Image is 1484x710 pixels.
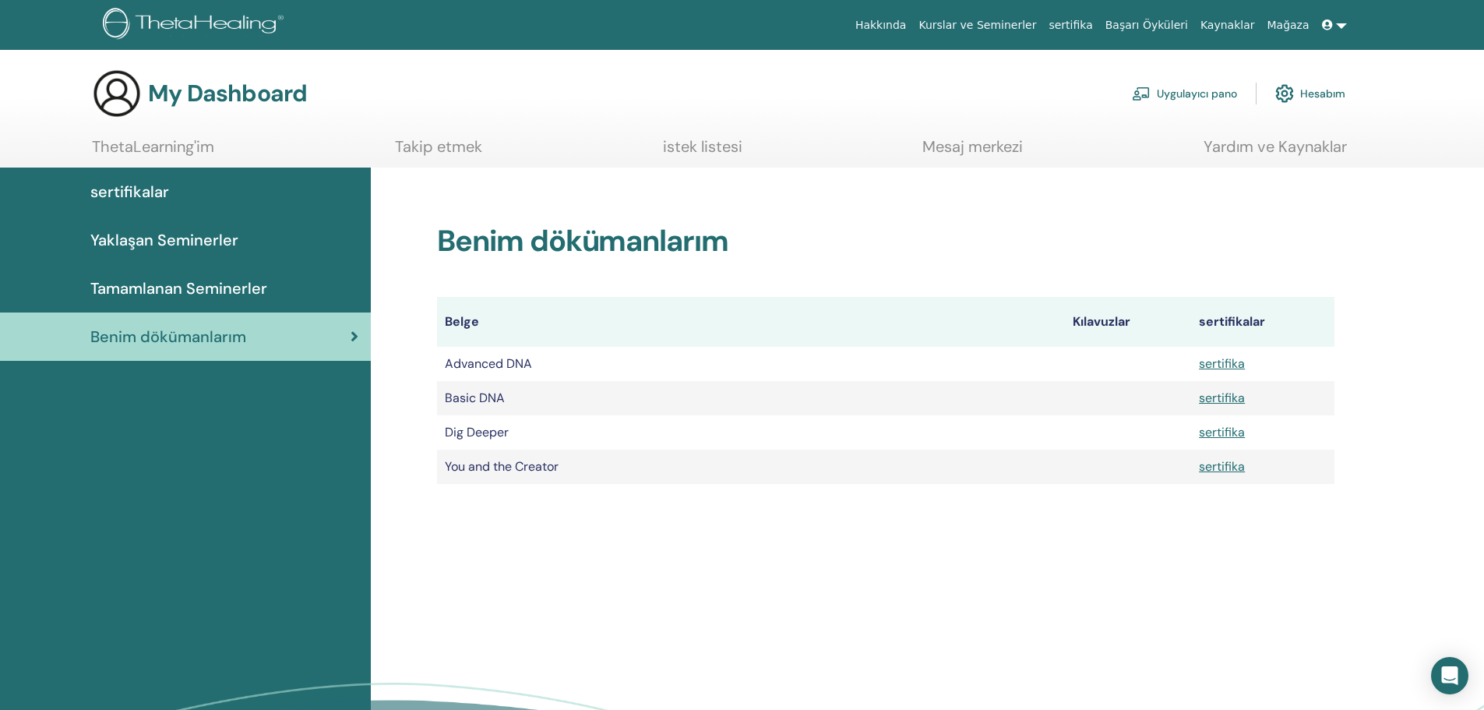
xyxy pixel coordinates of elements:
[90,180,169,203] span: sertifikalar
[1275,76,1345,111] a: Hesabım
[103,8,289,43] img: logo.png
[1431,657,1468,694] div: Open Intercom Messenger
[1199,355,1245,372] a: sertifika
[1132,76,1237,111] a: Uygulayıcı pano
[1199,390,1245,406] a: sertifika
[849,11,913,40] a: Hakkında
[437,381,1065,415] td: Basic DNA
[1260,11,1315,40] a: Mağaza
[92,137,214,168] a: ThetaLearning'im
[90,277,267,300] span: Tamamlanan Seminerler
[1199,424,1245,440] a: sertifika
[922,137,1023,168] a: Mesaj merkezi
[1132,87,1151,101] img: chalkboard-teacher.svg
[1199,458,1245,475] a: sertifika
[148,79,307,108] h3: My Dashboard
[1275,80,1294,107] img: cog.svg
[1204,137,1347,168] a: Yardım ve Kaynaklar
[437,347,1065,381] td: Advanced DNA
[1065,297,1191,347] th: Kılavuzlar
[90,228,238,252] span: Yaklaşan Seminerler
[437,415,1065,450] td: Dig Deeper
[912,11,1042,40] a: Kurslar ve Seminerler
[663,137,742,168] a: istek listesi
[437,450,1065,484] td: You and the Creator
[395,137,482,168] a: Takip etmek
[92,69,142,118] img: generic-user-icon.jpg
[90,325,246,348] span: Benim dökümanlarım
[437,297,1065,347] th: Belge
[1191,297,1334,347] th: sertifikalar
[437,224,1334,260] h2: Benim dökümanlarım
[1194,11,1261,40] a: Kaynaklar
[1042,11,1098,40] a: sertifika
[1099,11,1194,40] a: Başarı Öyküleri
